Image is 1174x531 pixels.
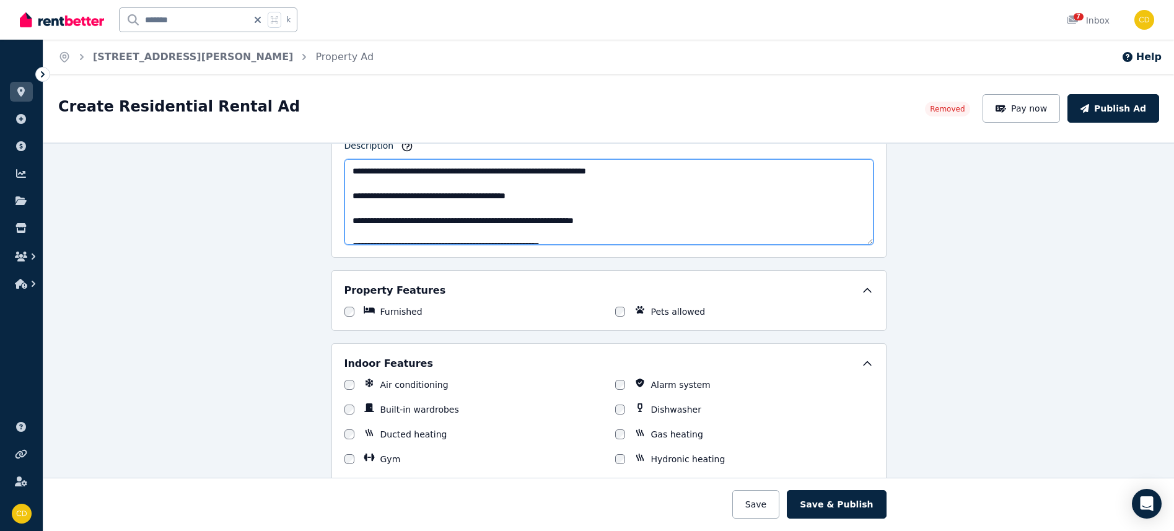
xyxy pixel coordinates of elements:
[1067,94,1159,123] button: Publish Ad
[1074,13,1084,20] span: 7
[732,490,779,519] button: Save
[1132,489,1162,519] div: Open Intercom Messenger
[12,504,32,524] img: Chris Dimitropoulos
[315,51,374,63] a: Property Ad
[787,490,886,519] button: Save & Publish
[1134,10,1154,30] img: Chris Dimitropoulos
[651,428,703,441] label: Gas heating
[380,403,459,416] label: Built-in wardrobes
[930,104,965,114] span: Removed
[380,428,447,441] label: Ducted heating
[380,453,401,465] label: Gym
[983,94,1061,123] button: Pay now
[10,68,49,77] span: ORGANISE
[380,305,423,318] label: Furnished
[380,379,449,391] label: Air conditioning
[651,379,711,391] label: Alarm system
[93,51,293,63] a: [STREET_ADDRESS][PERSON_NAME]
[1066,14,1110,27] div: Inbox
[1121,50,1162,64] button: Help
[20,11,104,29] img: RentBetter
[344,283,446,298] h5: Property Features
[651,453,725,465] label: Hydronic heating
[651,403,701,416] label: Dishwasher
[344,356,433,371] h5: Indoor Features
[286,15,291,25] span: k
[651,305,706,318] label: Pets allowed
[344,139,394,157] label: Description
[43,40,388,74] nav: Breadcrumb
[58,97,300,116] h1: Create Residential Rental Ad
